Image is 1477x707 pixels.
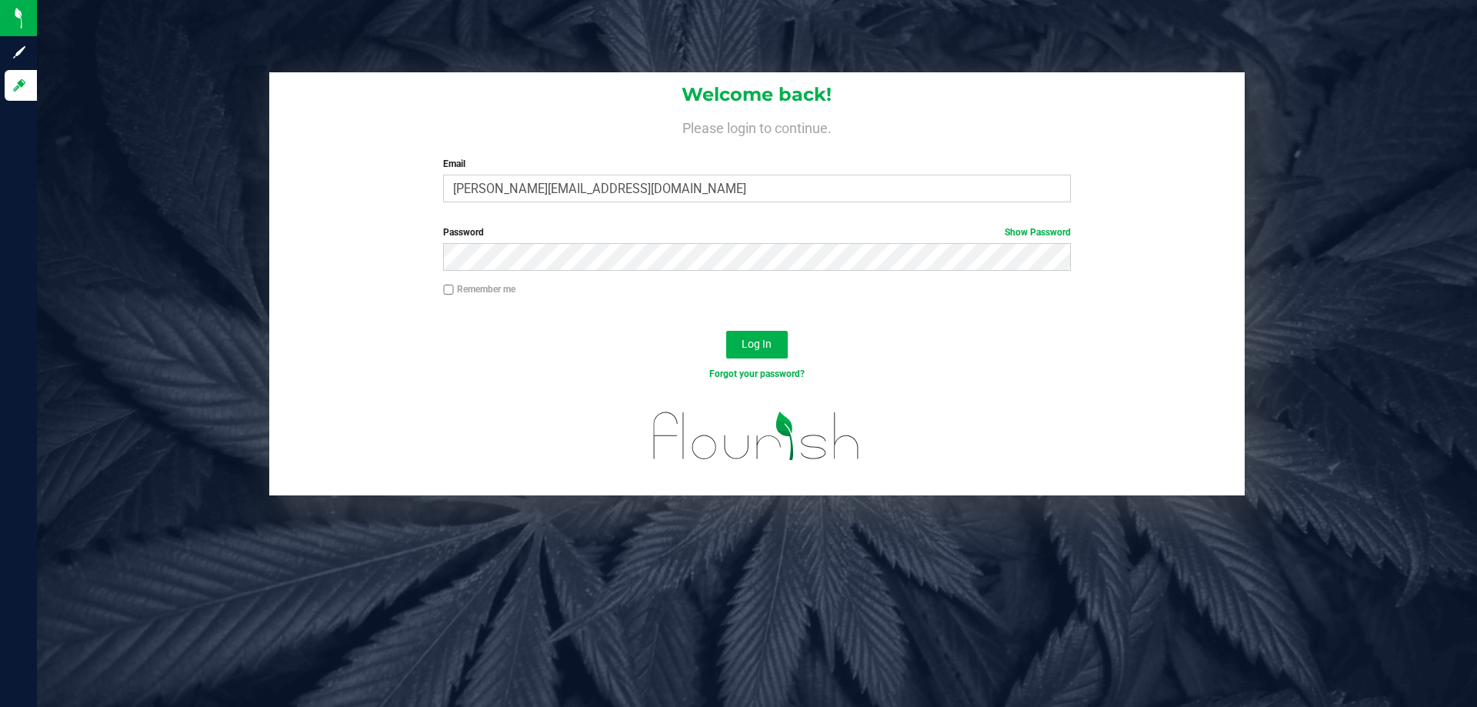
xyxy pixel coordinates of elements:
[443,282,515,296] label: Remember me
[726,331,788,359] button: Log In
[443,157,1070,171] label: Email
[1005,227,1071,238] a: Show Password
[443,227,484,238] span: Password
[709,369,805,379] a: Forgot your password?
[12,78,27,93] inline-svg: Log in
[742,338,772,350] span: Log In
[269,85,1245,105] h1: Welcome back!
[269,117,1245,135] h4: Please login to continue.
[443,285,454,295] input: Remember me
[635,397,879,475] img: flourish_logo.svg
[12,45,27,60] inline-svg: Sign up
